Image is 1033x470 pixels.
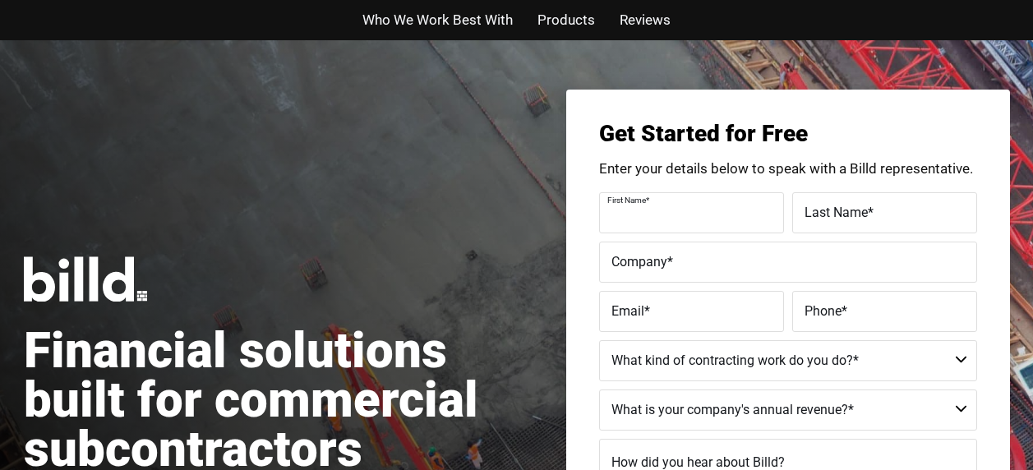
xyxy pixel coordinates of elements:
[607,195,646,204] span: First Name
[599,122,977,145] h3: Get Started for Free
[599,162,977,176] p: Enter your details below to speak with a Billd representative.
[620,8,671,32] a: Reviews
[611,454,785,470] span: How did you hear about Billd?
[537,8,595,32] a: Products
[611,302,644,318] span: Email
[611,253,667,269] span: Company
[362,8,513,32] a: Who We Work Best With
[805,204,868,219] span: Last Name
[805,302,842,318] span: Phone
